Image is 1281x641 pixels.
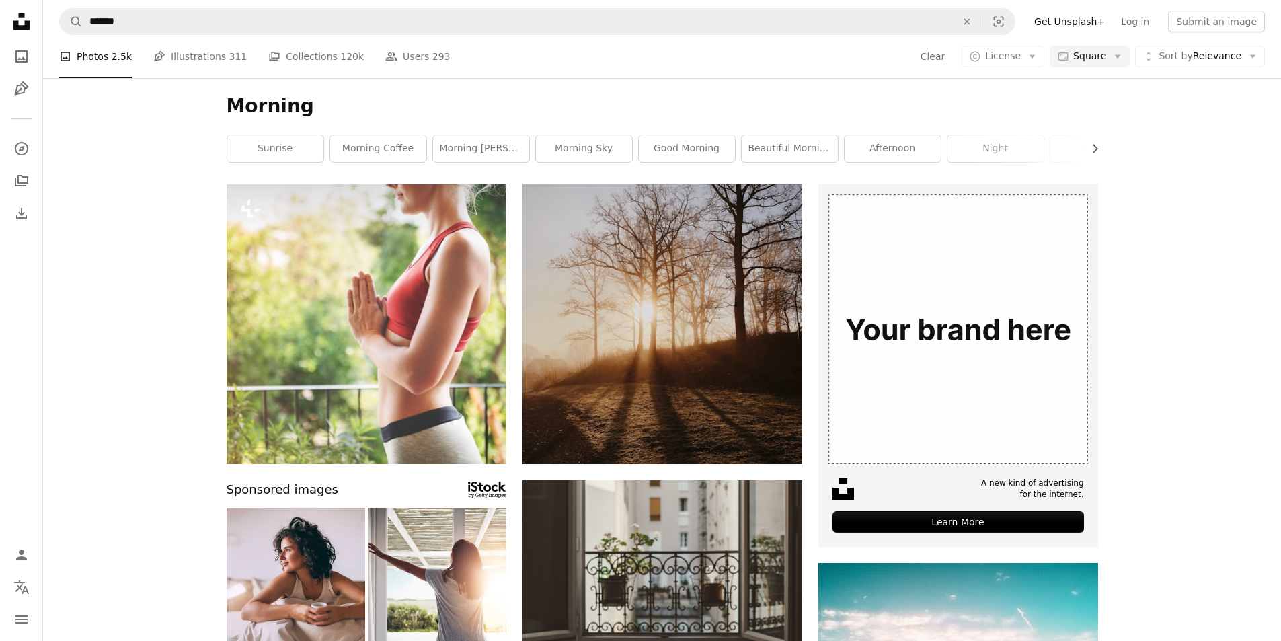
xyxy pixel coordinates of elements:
span: 293 [432,49,451,64]
button: License [962,46,1044,67]
a: Illustrations 311 [153,35,247,78]
span: Relevance [1159,50,1241,63]
div: Learn More [832,511,1084,533]
span: A new kind of advertising for the internet. [981,478,1084,500]
a: Woman Yoga Practice Pose Training Concept [227,317,506,330]
h1: Morning [227,94,1098,118]
span: Sponsored images [227,480,338,500]
a: Log in / Sign up [8,541,35,568]
a: morning sky [536,135,632,162]
button: Search Unsplash [60,9,83,34]
a: Collections [8,167,35,194]
a: night [947,135,1044,162]
span: Square [1073,50,1106,63]
img: silhouette of bare tree during daytime [522,184,802,464]
a: nature [1050,135,1147,162]
span: 311 [229,49,247,64]
a: good morning [639,135,735,162]
form: Find visuals sitewide [59,8,1015,35]
img: Woman Yoga Practice Pose Training Concept [227,184,506,464]
button: Sort byRelevance [1135,46,1265,67]
button: Language [8,574,35,601]
a: A new kind of advertisingfor the internet.Learn More [818,184,1098,547]
a: silhouette of bare tree during daytime [522,317,802,330]
a: closeup photo of open window with flower [522,613,802,626]
a: morning [PERSON_NAME] [433,135,529,162]
img: file-1635990775102-c9800842e1cdimage [818,184,1098,464]
a: afternoon [845,135,941,162]
a: sunrise [227,135,323,162]
a: Log in [1113,11,1157,32]
button: scroll list to the right [1083,135,1098,162]
a: morning coffee [330,135,426,162]
span: 120k [340,49,364,64]
button: Submit an image [1168,11,1265,32]
a: beautiful morning [742,135,838,162]
button: Square [1050,46,1130,67]
span: License [985,50,1021,61]
a: Illustrations [8,75,35,102]
span: Sort by [1159,50,1192,61]
a: Explore [8,135,35,162]
button: Visual search [982,9,1015,34]
a: Get Unsplash+ [1026,11,1113,32]
button: Clear [920,46,946,67]
button: Menu [8,606,35,633]
a: Collections 120k [268,35,364,78]
button: Clear [952,9,982,34]
img: file-1631678316303-ed18b8b5cb9cimage [832,478,854,500]
a: Home — Unsplash [8,8,35,38]
a: Download History [8,200,35,227]
a: Photos [8,43,35,70]
a: Users 293 [385,35,450,78]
